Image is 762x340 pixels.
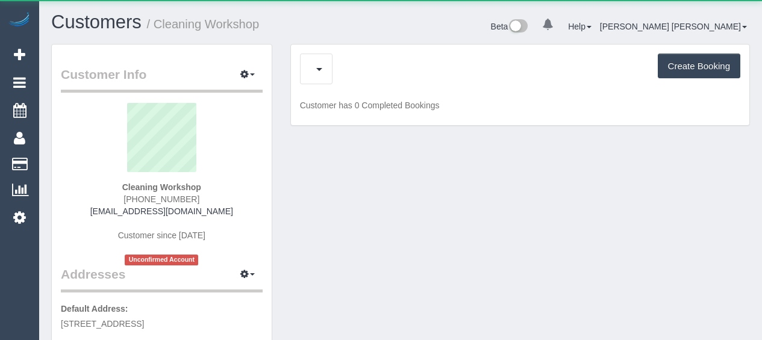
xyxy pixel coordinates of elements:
strong: Cleaning Workshop [122,182,201,192]
span: [PHONE_NUMBER] [123,194,199,204]
label: Default Address: [61,303,128,315]
span: Customer since [DATE] [118,230,205,240]
a: Help [568,22,592,31]
a: Customers [51,11,142,32]
legend: Customer Info [61,66,263,93]
img: Automaid Logo [7,12,31,29]
img: New interface [508,19,528,35]
p: Customer has 0 Completed Bookings [300,99,740,111]
small: / Cleaning Workshop [147,17,260,31]
span: [STREET_ADDRESS] [61,319,144,329]
a: Beta [491,22,528,31]
a: [PERSON_NAME] [PERSON_NAME] [600,22,747,31]
button: Create Booking [658,54,740,79]
span: Unconfirmed Account [125,255,198,265]
a: [EMAIL_ADDRESS][DOMAIN_NAME] [90,206,233,216]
